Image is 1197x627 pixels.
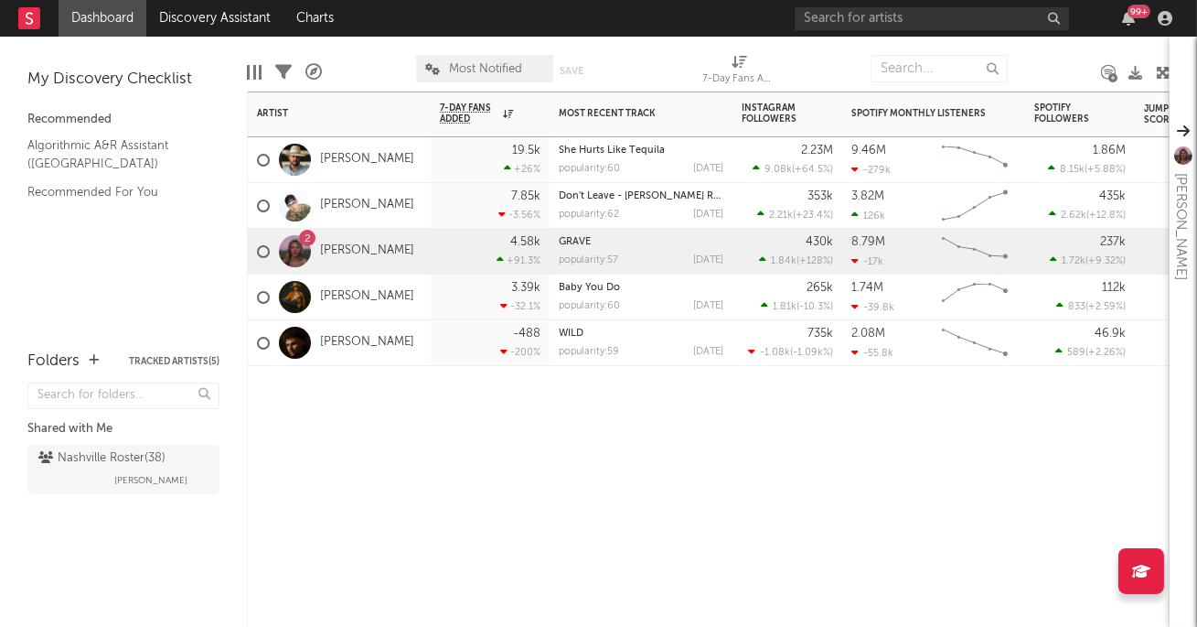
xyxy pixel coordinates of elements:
[559,329,723,339] div: WILD
[1034,103,1098,124] div: Spotify Followers
[114,470,187,492] span: [PERSON_NAME]
[748,346,833,358] div: ( )
[799,302,830,312] span: -10.3 %
[934,229,1016,275] svg: Chart title
[500,346,540,358] div: -200 %
[1122,11,1135,26] button: 99+
[1089,211,1123,221] span: +12.8 %
[1067,348,1085,358] span: 589
[449,63,522,75] span: Most Notified
[761,300,833,312] div: ( )
[1056,300,1126,312] div: ( )
[934,137,1016,183] svg: Chart title
[796,211,830,221] span: +23.4 %
[693,347,723,357] div: [DATE]
[320,335,414,351] a: [PERSON_NAME]
[320,152,414,168] a: [PERSON_NAME]
[703,69,776,91] div: 7-Day Fans Added (7-Day Fans Added)
[559,347,619,357] div: popularity: 59
[559,329,583,339] a: WILD
[1055,346,1126,358] div: ( )
[934,320,1016,366] svg: Chart title
[851,164,891,176] div: -279k
[851,301,894,313] div: -39.8k
[1170,173,1192,280] div: [PERSON_NAME]
[793,348,830,358] span: -1.09k %
[247,46,262,99] div: Edit Columns
[807,328,833,340] div: 735k
[1087,165,1123,175] span: +5.88 %
[693,164,723,174] div: [DATE]
[27,418,219,440] div: Shared with Me
[440,103,498,124] span: 7-Day Fans Added
[801,145,833,157] div: 2.23M
[1088,348,1123,358] span: +2.26 %
[27,351,80,373] div: Folders
[851,282,883,294] div: 1.74M
[560,66,583,76] button: Save
[1050,254,1126,266] div: ( )
[559,283,723,293] div: Baby You Do
[512,145,540,157] div: 19.5k
[27,135,201,173] a: Algorithmic A&R Assistant ([GEOGRAPHIC_DATA])
[510,236,540,248] div: 4.58k
[1088,256,1123,266] span: +9.32 %
[1088,302,1123,312] span: +2.59 %
[1100,236,1126,248] div: 237k
[771,256,796,266] span: 1.84k
[934,183,1016,229] svg: Chart title
[513,328,540,340] div: -488
[559,283,620,293] a: Baby You Do
[757,209,833,221] div: ( )
[559,146,665,156] a: She Hurts Like Tequila
[795,7,1069,30] input: Search for artists
[27,109,219,131] div: Recommended
[807,190,833,202] div: 353k
[559,191,736,201] a: Don't Leave - [PERSON_NAME] Remix
[257,108,394,119] div: Artist
[1144,103,1190,125] div: Jump Score
[851,145,886,157] div: 9.46M
[1061,211,1086,221] span: 2.62k
[764,165,792,175] span: 9.08k
[559,191,723,201] div: Don't Leave - Jolene Remix
[27,445,219,494] a: Nashville Roster(38)[PERSON_NAME]
[27,182,201,202] a: Recommended For You
[795,165,830,175] span: +64.5 %
[559,237,723,247] div: GRAVE
[559,164,620,174] div: popularity: 60
[851,236,885,248] div: 8.79M
[807,282,833,294] div: 265k
[1068,302,1085,312] span: 833
[703,46,776,99] div: 7-Day Fans Added (7-Day Fans Added)
[799,256,830,266] span: +128 %
[1102,282,1126,294] div: 112k
[320,198,414,213] a: [PERSON_NAME]
[559,301,620,311] div: popularity: 60
[1095,328,1126,340] div: 46.9k
[498,209,540,221] div: -3.56 %
[1093,145,1126,157] div: 1.86M
[769,211,793,221] span: 2.21k
[851,108,989,119] div: Spotify Monthly Listeners
[851,347,893,359] div: -55.8k
[773,302,796,312] span: 1.81k
[934,275,1016,320] svg: Chart title
[693,301,723,311] div: [DATE]
[497,254,540,266] div: +91.3 %
[559,108,696,119] div: Most Recent Track
[851,210,885,222] div: 126k
[38,448,166,470] div: Nashville Roster ( 38 )
[129,357,219,366] button: Tracked Artists(5)
[753,163,833,175] div: ( )
[871,55,1008,82] input: Search...
[559,237,591,247] a: GRAVE
[1062,256,1085,266] span: 1.72k
[305,46,322,99] div: A&R Pipeline
[806,236,833,248] div: 430k
[511,190,540,202] div: 7.85k
[742,103,806,124] div: Instagram Followers
[559,255,618,265] div: popularity: 57
[693,255,723,265] div: [DATE]
[851,190,884,202] div: 3.82M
